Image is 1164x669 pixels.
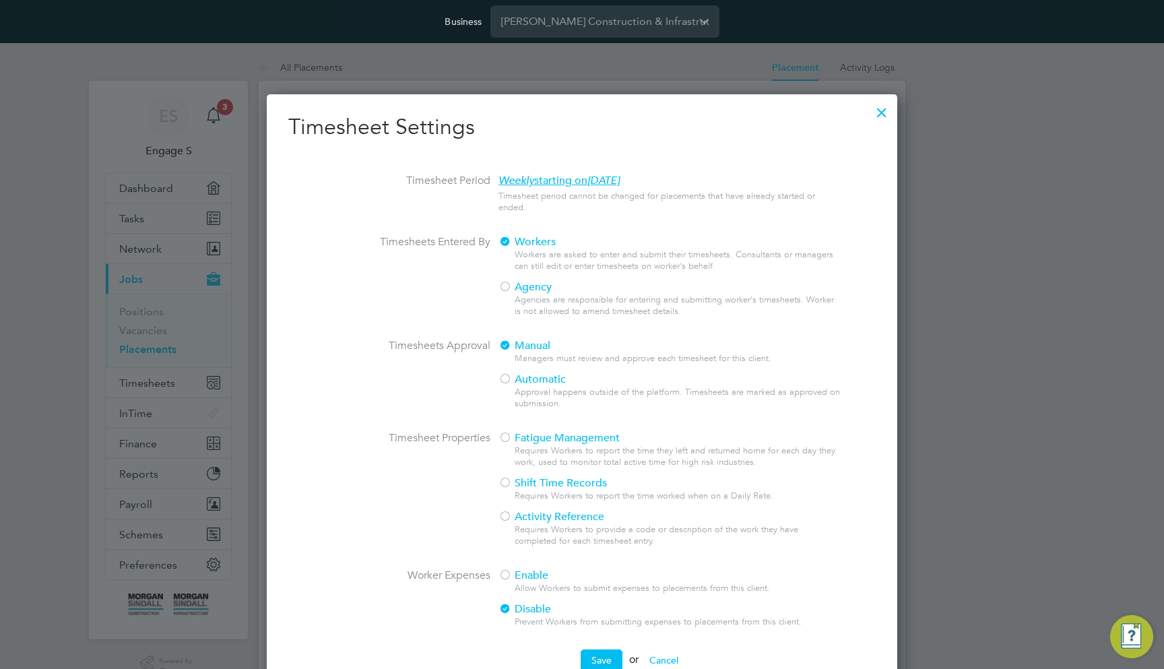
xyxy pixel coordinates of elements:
[515,249,842,272] div: Workers are asked to enter and submit their timesheets. Consultants or managers can still edit or...
[288,235,490,249] label: Timesheets Entered By
[587,174,620,187] em: [DATE]
[515,353,842,364] div: Managers must review and approve each timesheet for this client.
[515,387,842,410] div: Approval happens outside of the platform. Timesheets are marked as approved on submission.
[445,15,482,28] label: Business
[498,431,842,445] div: Fatigue Management
[288,431,490,445] label: Timesheet Properties
[515,616,842,628] div: Prevent Workers from submitting expenses to placements from this client.
[498,602,551,616] span: Disable
[1110,615,1153,658] button: Engage Resource Center
[288,113,876,141] h2: Timesheet Settings
[288,174,490,188] label: Timesheet Period
[498,280,552,294] span: Agency
[498,174,620,187] span: starting on
[498,569,548,582] span: Enable
[515,294,842,317] div: Agencies are responsible for entering and submitting worker's timesheets. Worker is not allowed t...
[498,373,566,386] span: Automatic
[498,191,842,214] div: Timesheet period cannot be changed for placements that have already started or ended.
[515,490,842,502] div: Requires Workers to report the time worked when on a Daily Rate.
[498,339,550,352] span: Manual
[515,583,842,594] div: Allow Workers to submit expenses to placements from this client.
[498,476,842,490] div: Shift Time Records
[288,339,490,353] label: Timesheets Approval
[515,524,842,547] div: Requires Workers to provide a code or description of the work they have completed for each timesh...
[498,510,842,524] div: Activity Reference
[515,445,842,468] div: Requires Workers to report the time they left and returned home for each day they work, used to m...
[498,235,556,249] span: Workers
[288,569,490,583] label: Worker Expenses
[498,174,534,187] em: Weekly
